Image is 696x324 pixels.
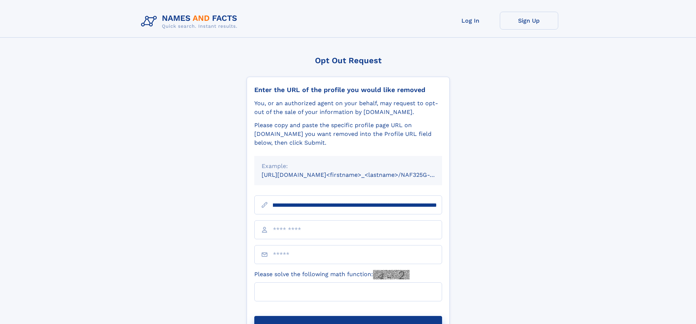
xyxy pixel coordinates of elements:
[138,12,243,31] img: Logo Names and Facts
[441,12,500,30] a: Log In
[500,12,558,30] a: Sign Up
[254,270,410,279] label: Please solve the following math function:
[262,162,435,171] div: Example:
[254,121,442,147] div: Please copy and paste the specific profile page URL on [DOMAIN_NAME] you want removed into the Pr...
[262,171,456,178] small: [URL][DOMAIN_NAME]<firstname>_<lastname>/NAF325G-xxxxxxxx
[254,99,442,117] div: You, or an authorized agent on your behalf, may request to opt-out of the sale of your informatio...
[254,86,442,94] div: Enter the URL of the profile you would like removed
[247,56,450,65] div: Opt Out Request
